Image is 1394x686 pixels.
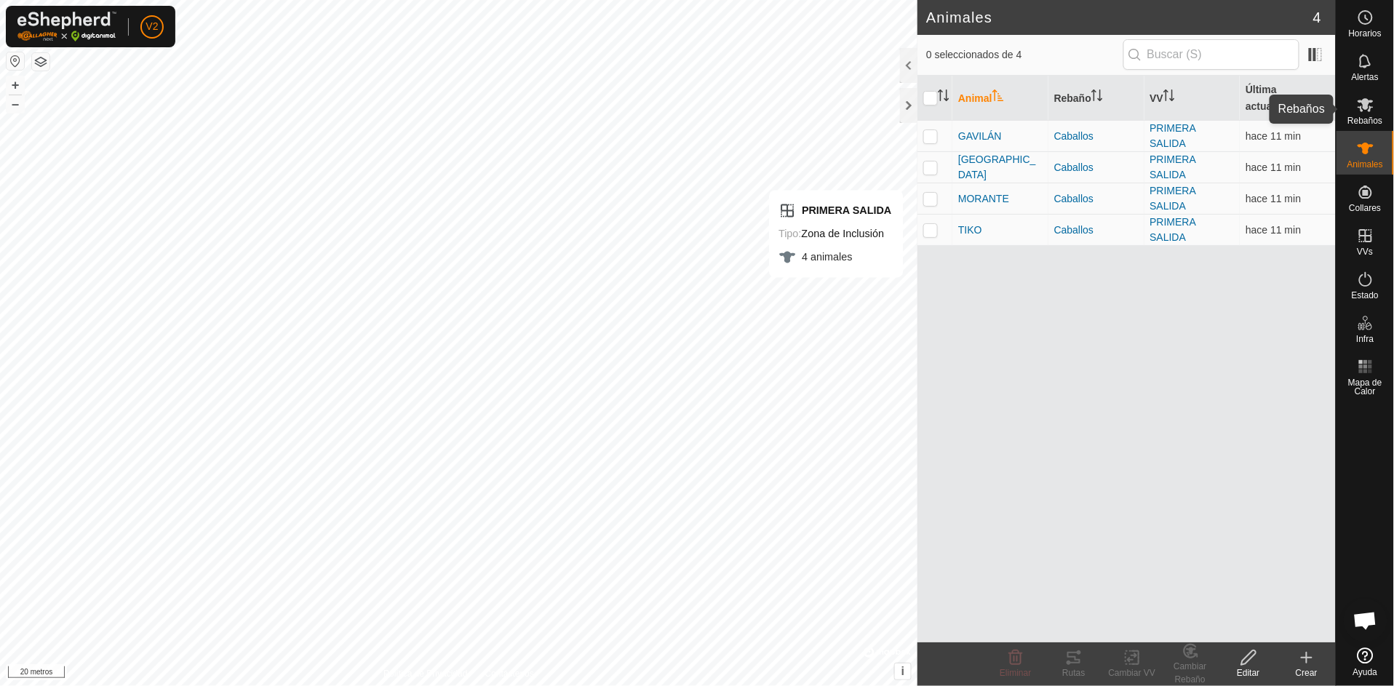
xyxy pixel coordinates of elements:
[32,53,49,71] button: Capas del Mapa
[1174,661,1206,685] font: Cambiar Rebaño
[1344,599,1387,642] div: Chat abierto
[17,12,116,41] img: Logotipo de Gallagher
[12,77,20,92] font: +
[895,663,911,679] button: i
[1062,668,1085,678] font: Rutas
[1246,193,1301,204] font: hace 11 min
[1353,667,1378,677] font: Ayuda
[958,224,982,236] font: TIKO
[1246,224,1301,236] font: hace 11 min
[12,96,19,111] font: –
[1123,39,1299,70] input: Buscar (S)
[1246,130,1301,142] span: 14 de octubre de 2025, 20:15
[1150,216,1196,243] a: PRIMERA SALIDA
[1313,9,1321,25] font: 4
[1349,28,1382,39] font: Horarios
[1347,159,1383,169] font: Animales
[1109,668,1156,678] font: Cambiar VV
[958,92,992,104] font: Animal
[1150,153,1196,180] a: PRIMERA SALIDA
[802,252,853,263] font: 4 animales
[1091,92,1103,103] p-sorticon: Activar para ordenar
[1352,290,1379,300] font: Estado
[146,20,158,32] font: V2
[778,228,801,240] font: Tipo:
[1310,100,1321,111] p-sorticon: Activar para ordenar
[958,153,1036,180] font: [GEOGRAPHIC_DATA]
[7,76,24,94] button: +
[926,49,1022,60] font: 0 seleccionados de 4
[1246,130,1301,142] font: hace 11 min
[992,92,1004,103] p-sorticon: Activar para ordenar
[1296,668,1318,678] font: Crear
[1246,161,1301,173] span: 14 de octubre de 2025, 20:15
[7,52,24,70] button: Restablecer Mapa
[1347,116,1382,126] font: Rebaños
[1246,224,1301,236] span: 14 de octubre de 2025, 20:15
[1356,334,1374,344] font: Infra
[1150,185,1196,212] a: PRIMERA SALIDA
[1054,92,1091,104] font: Rebaño
[1337,642,1394,682] a: Ayuda
[1246,161,1301,173] font: hace 11 min
[1150,122,1196,149] a: PRIMERA SALIDA
[958,193,1009,204] font: MORANTE
[802,205,891,217] font: PRIMERA SALIDA
[485,667,534,680] a: Contáctenos
[958,130,1002,142] font: GAVILÁN
[485,669,534,679] font: Contáctenos
[1054,224,1094,236] font: Caballos
[1246,84,1310,112] font: Última actualización
[1352,72,1379,82] font: Alertas
[926,9,992,25] font: Animales
[1000,668,1031,678] font: Eliminar
[383,669,467,679] font: Política de Privacidad
[383,667,467,680] a: Política de Privacidad
[901,665,904,677] font: i
[1054,130,1094,142] font: Caballos
[1357,247,1373,257] font: VVs
[802,228,885,240] font: Zona de Inclusión
[7,95,24,113] button: –
[1348,378,1382,396] font: Mapa de Calor
[938,92,949,103] p-sorticon: Activar para ordenar
[1246,193,1301,204] span: 14 de octubre de 2025, 20:15
[1054,193,1094,204] font: Caballos
[1237,668,1259,678] font: Editar
[1150,92,1164,104] font: VV
[1163,92,1175,103] p-sorticon: Activar para ordenar
[1054,161,1094,173] font: Caballos
[1349,203,1381,213] font: Collares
